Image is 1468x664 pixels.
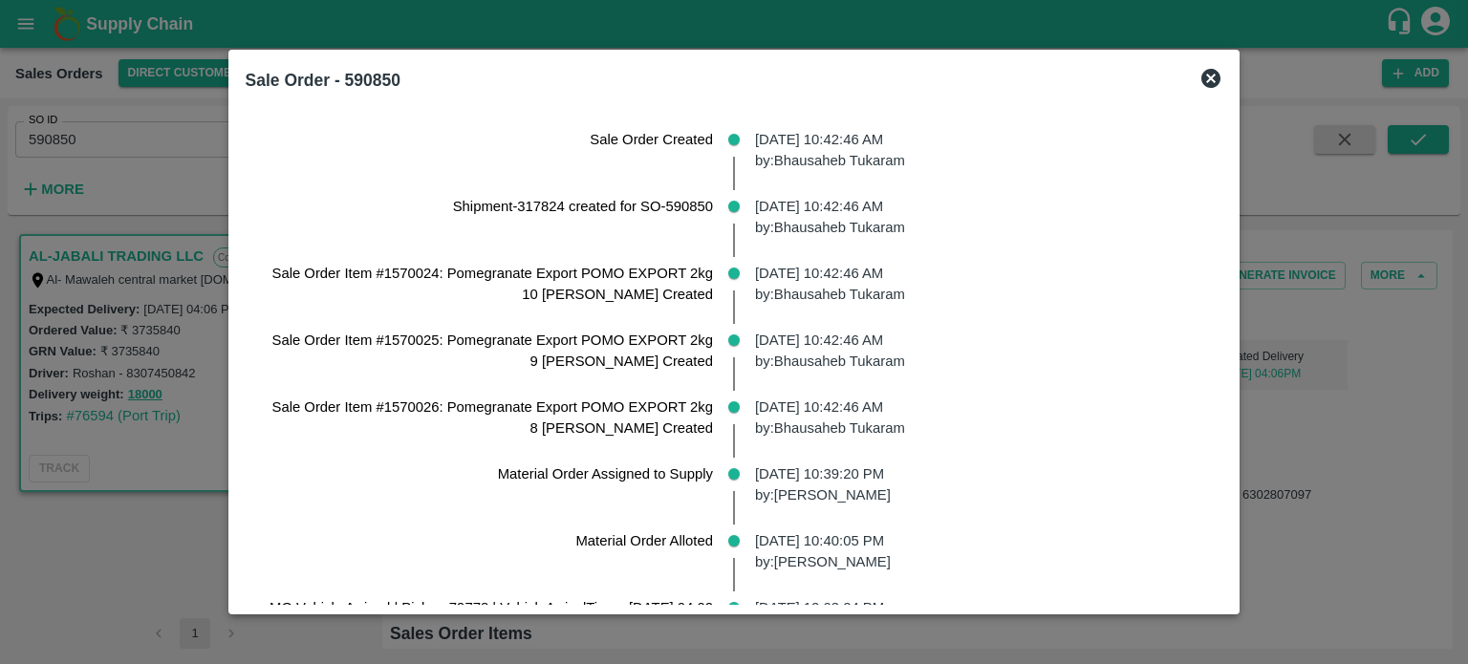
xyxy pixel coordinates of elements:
[755,396,1207,439] p: [DATE] 10:42:46 AM by: Bhausaheb Tukaram
[755,463,1207,506] p: [DATE] 10:39:20 PM by: [PERSON_NAME]
[755,263,1207,306] p: [DATE] 10:42:46 AM by: Bhausaheb Tukaram
[755,530,1207,573] p: [DATE] 10:40:05 PM by: [PERSON_NAME]
[755,196,1207,239] p: [DATE] 10:42:46 AM by: Bhausaheb Tukaram
[261,330,713,373] p: Sale Order Item #1570025: Pomegranate Export POMO EXPORT 2kg 9 [PERSON_NAME] Created
[261,196,713,217] p: Shipment-317824 created for SO-590850
[261,530,713,551] p: Material Order Alloted
[246,71,400,90] b: Sale Order - 590850
[261,396,713,439] p: Sale Order Item #1570026: Pomegranate Export POMO EXPORT 2kg 8 [PERSON_NAME] Created
[755,129,1207,172] p: [DATE] 10:42:46 AM by: Bhausaheb Tukaram
[261,597,713,618] p: MO Vehicle Arrived | Pickup-79778 | VehicleArrivalTime : [DATE] 04:02
[755,330,1207,373] p: [DATE] 10:42:46 AM by: Bhausaheb Tukaram
[261,263,713,306] p: Sale Order Item #1570024: Pomegranate Export POMO EXPORT 2kg 10 [PERSON_NAME] Created
[261,463,713,484] p: Material Order Assigned to Supply
[261,129,713,150] p: Sale Order Created
[755,597,1207,640] p: [DATE] 12:03:24 PM by: Bhausaheb Tukaram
